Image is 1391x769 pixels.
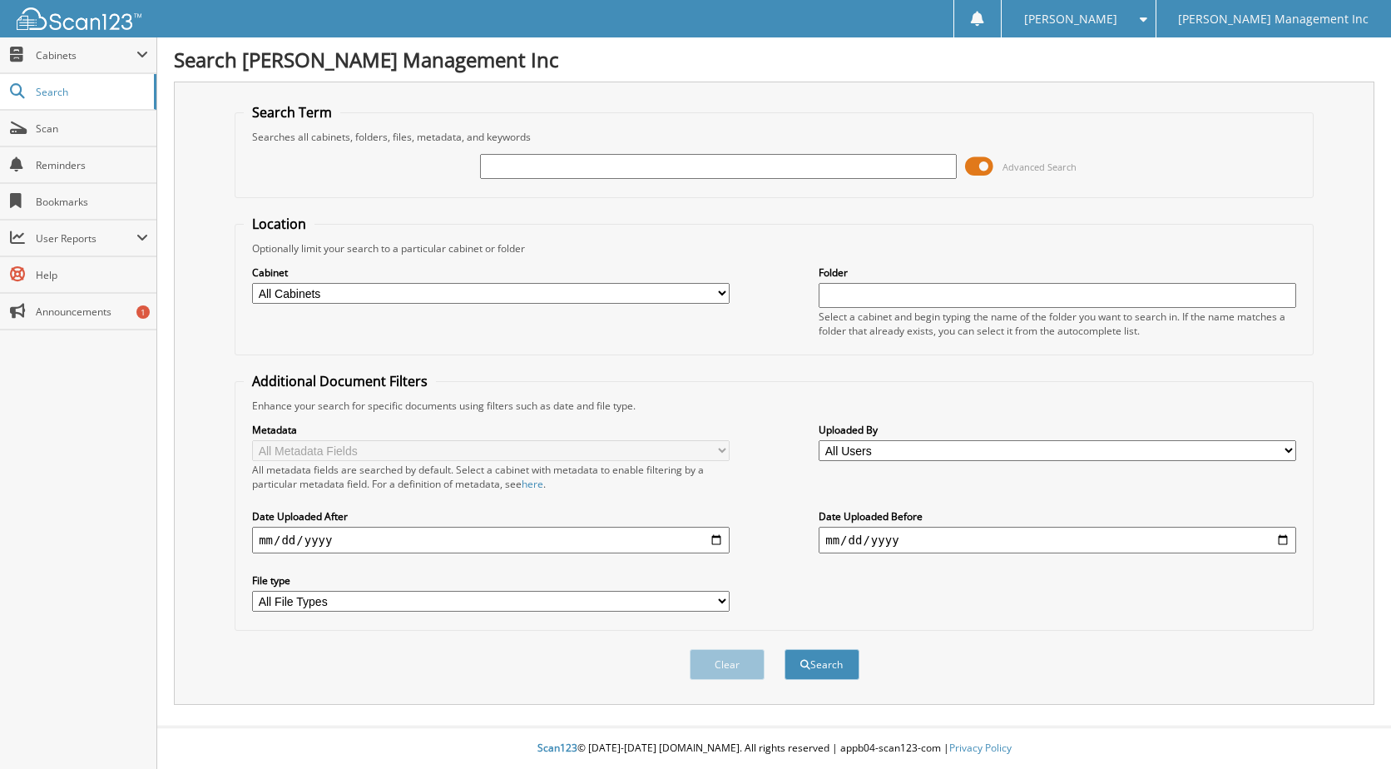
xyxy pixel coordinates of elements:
legend: Additional Document Filters [244,372,436,390]
label: File type [252,573,730,588]
span: [PERSON_NAME] Management Inc [1178,14,1369,24]
span: Scan123 [537,741,577,755]
span: Bookmarks [36,195,148,209]
div: © [DATE]-[DATE] [DOMAIN_NAME]. All rights reserved | appb04-scan123-com | [157,728,1391,769]
label: Metadata [252,423,730,437]
span: Announcements [36,305,148,319]
div: Enhance your search for specific documents using filters such as date and file type. [244,399,1304,413]
label: Folder [819,265,1296,280]
button: Search [785,649,859,680]
span: Advanced Search [1002,161,1077,173]
h1: Search [PERSON_NAME] Management Inc [174,46,1374,73]
label: Date Uploaded After [252,509,730,523]
legend: Location [244,215,314,233]
span: User Reports [36,231,136,246]
span: Help [36,268,148,282]
span: Scan [36,122,148,136]
div: Searches all cabinets, folders, files, metadata, and keywords [244,130,1304,144]
legend: Search Term [244,103,340,122]
span: Cabinets [36,48,136,62]
a: here [522,477,543,491]
div: All metadata fields are searched by default. Select a cabinet with metadata to enable filtering b... [252,463,730,491]
div: Optionally limit your search to a particular cabinet or folder [244,241,1304,256]
img: scan123-logo-white.svg [17,7,141,30]
span: Reminders [36,158,148,172]
div: Select a cabinet and begin typing the name of the folder you want to search in. If the name match... [819,310,1296,338]
label: Date Uploaded Before [819,509,1296,523]
input: start [252,527,730,553]
label: Cabinet [252,265,730,280]
span: [PERSON_NAME] [1024,14,1117,24]
button: Clear [690,649,765,680]
a: Privacy Policy [949,741,1012,755]
input: end [819,527,1296,553]
div: 1 [136,305,150,319]
span: Search [36,85,146,99]
label: Uploaded By [819,423,1296,437]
